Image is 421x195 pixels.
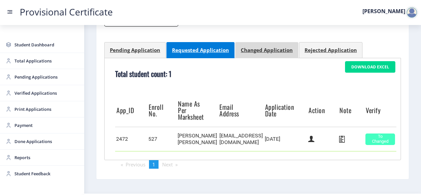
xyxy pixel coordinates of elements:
td: [EMAIL_ADDRESS][DOMAIN_NAME] [218,127,263,151]
th: Application Date [264,94,308,127]
td: [DATE] [264,127,308,151]
span: 1 [152,161,155,168]
td: [PERSON_NAME] [PERSON_NAME] [177,127,218,151]
div: Rejected Application [305,47,357,53]
span: Verified Applications [14,89,79,97]
label: [PERSON_NAME] [362,9,405,14]
td: 2472 [115,127,147,151]
th: Enroll No. [147,94,177,127]
div: Changed Application [241,47,293,53]
span: Done Applications [14,137,79,145]
span: Previous [126,161,145,168]
td: 527 [147,127,177,151]
th: Verify [364,94,396,127]
th: Email Address [218,94,263,127]
div: Download Excel [351,64,389,70]
th: Name As Per Marksheet [177,94,218,127]
a: Provisional Certificate [13,9,119,15]
button: To Changed [365,134,395,145]
span: Pending Applications [14,73,79,81]
ul: Pagination [104,160,401,169]
span: Student Feedback [14,170,79,178]
button: Download Excel [345,61,395,73]
span: Next [162,161,173,168]
span: Student Dashboard [14,41,79,49]
div: Requested Application [172,47,229,53]
th: Note [338,94,364,127]
th: App_ID [115,94,147,127]
span: Total Applications [14,57,79,65]
th: Action [307,94,338,127]
span: Payment [14,121,79,129]
b: Total student count: 1 [115,68,171,79]
div: Pending Application [110,47,160,53]
span: Print Applications [14,105,79,113]
span: Reports [14,154,79,161]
